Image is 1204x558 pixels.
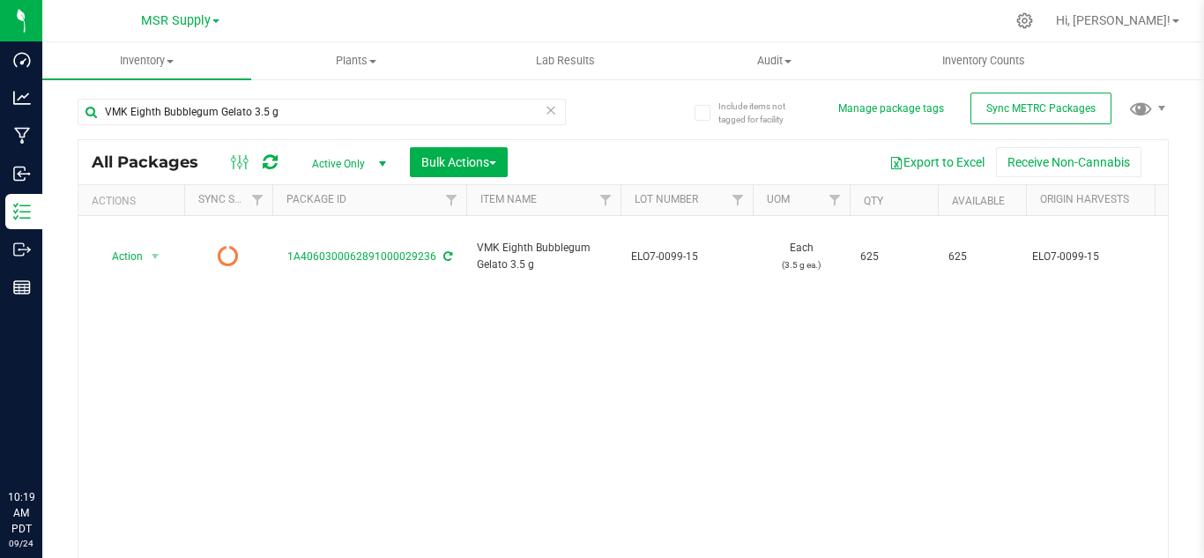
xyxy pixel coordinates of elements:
inline-svg: Inbound [13,165,31,182]
a: UOM [767,193,790,205]
span: Inventory [42,53,251,69]
span: select [145,244,167,269]
div: Manage settings [1014,12,1036,29]
a: Lab Results [460,42,669,79]
inline-svg: Reports [13,279,31,296]
inline-svg: Inventory [13,203,31,220]
inline-svg: Analytics [13,89,31,107]
a: Filter [591,185,621,215]
inline-svg: Dashboard [13,51,31,69]
p: 09/24 [8,537,34,550]
a: Filter [437,185,466,215]
a: Available [952,195,1005,207]
div: Value 1: ELO7-0099-15 [1032,249,1197,265]
a: Filter [821,185,850,215]
button: Bulk Actions [410,147,508,177]
span: 625 [948,249,1015,265]
span: Clear [545,99,557,122]
div: Actions [92,195,177,207]
span: Lab Results [512,53,619,69]
a: Qty [864,195,883,207]
span: All Packages [92,153,216,172]
a: 1A4060300062891000029236 [287,250,436,263]
a: Audit [670,42,879,79]
span: VMK Eighth Bubblegum Gelato 3.5 g [477,240,610,273]
span: Include items not tagged for facility [718,100,806,126]
a: Plants [251,42,460,79]
p: 10:19 AM PDT [8,489,34,537]
a: Inventory Counts [879,42,1088,79]
a: Sync Status [198,193,266,205]
span: Audit [671,53,878,69]
span: Inventory Counts [918,53,1049,69]
a: Inventory [42,42,251,79]
inline-svg: Manufacturing [13,127,31,145]
input: Search Package ID, Item Name, SKU, Lot or Part Number... [78,99,566,125]
a: Lot Number [635,193,698,205]
p: (3.5 g ea.) [763,257,839,273]
a: Filter [243,185,272,215]
inline-svg: Outbound [13,241,31,258]
span: Pending Sync [218,244,239,269]
a: Package ID [286,193,346,205]
span: ELO7-0099-15 [631,249,742,265]
button: Export to Excel [878,147,996,177]
span: Sync METRC Packages [986,102,1096,115]
a: Item Name [480,193,537,205]
span: Each [763,240,839,273]
span: 625 [860,249,927,265]
span: Sync from Compliance System [441,250,452,263]
a: Origin Harvests [1040,193,1129,205]
span: Action [96,244,144,269]
span: Plants [252,53,459,69]
button: Receive Non-Cannabis [996,147,1141,177]
span: Hi, [PERSON_NAME]! [1056,13,1171,27]
span: MSR Supply [141,13,211,28]
a: Filter [724,185,753,215]
button: Sync METRC Packages [970,93,1111,124]
span: Bulk Actions [421,155,496,169]
button: Manage package tags [838,101,944,116]
iframe: Resource center [18,417,71,470]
